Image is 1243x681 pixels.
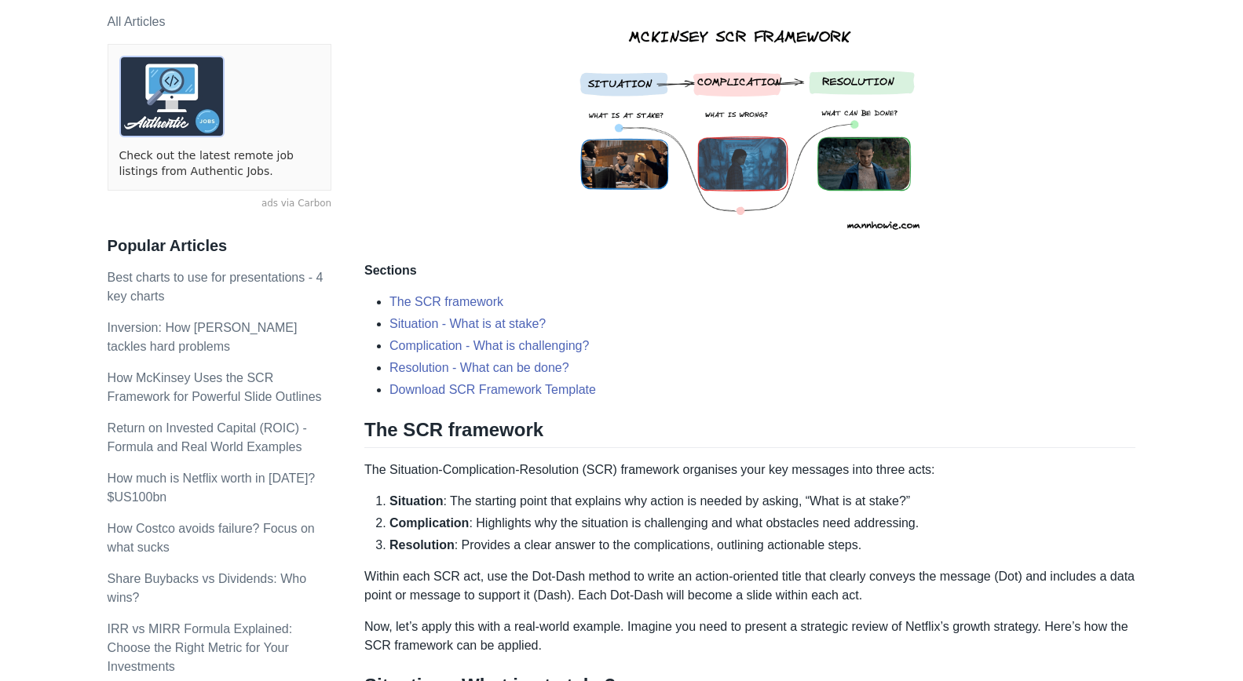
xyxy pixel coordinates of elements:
[364,617,1135,655] p: Now, let’s apply this with a real-world example. Imagine you need to present a strategic review o...
[108,197,331,211] a: ads via Carbon
[389,514,1135,533] li: : Highlights why the situation is challenging and what obstacles need addressing.
[119,148,320,179] a: Check out the latest remote job listings from Authentic Jobs.
[108,321,298,353] a: Inversion: How [PERSON_NAME] tackles hard problems
[108,622,293,673] a: IRR vs MIRR Formula Explained: Choose the Right Metric for Your Investments
[389,516,469,530] strong: Complication
[108,15,166,28] a: All Articles
[108,371,322,403] a: How McKinsey Uses the SCR Framework for Powerful Slide Outlines
[108,236,331,256] h3: Popular Articles
[389,492,1135,511] li: : The starting point that explains why action is needed by asking, “What is at stake?”
[364,461,1135,479] p: The Situation-Complication-Resolution (SCR) framework organises your key messages into three acts:
[364,264,417,277] strong: Sections
[389,536,1135,555] li: : Provides a clear answer to the complications, outlining actionable steps.
[389,383,596,396] a: Download SCR Framework Template
[389,538,455,552] strong: Resolution
[389,295,503,308] a: The SCR framework
[389,361,569,374] a: Resolution - What can be done?
[119,56,225,137] img: ads via Carbon
[108,271,324,303] a: Best charts to use for presentations - 4 key charts
[108,421,307,453] a: Return on Invested Capital (ROIC) - Formula and Real World Examples
[108,472,316,504] a: How much is Netflix worth in [DATE]? $US100bn
[108,572,306,604] a: Share Buybacks vs Dividends: Who wins?
[557,5,943,249] img: mckinsey scr framework
[108,522,315,554] a: How Costco avoids failure? Focus on what sucks
[389,339,589,352] a: Complication - What is challenging?
[364,418,1135,448] h2: The SCR framework
[389,317,546,330] a: Situation - What is at stake?
[364,567,1135,605] p: Within each SCR act, use the Dot-Dash method to write an action-oriented title that clearly conve...
[389,494,443,508] strong: Situation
